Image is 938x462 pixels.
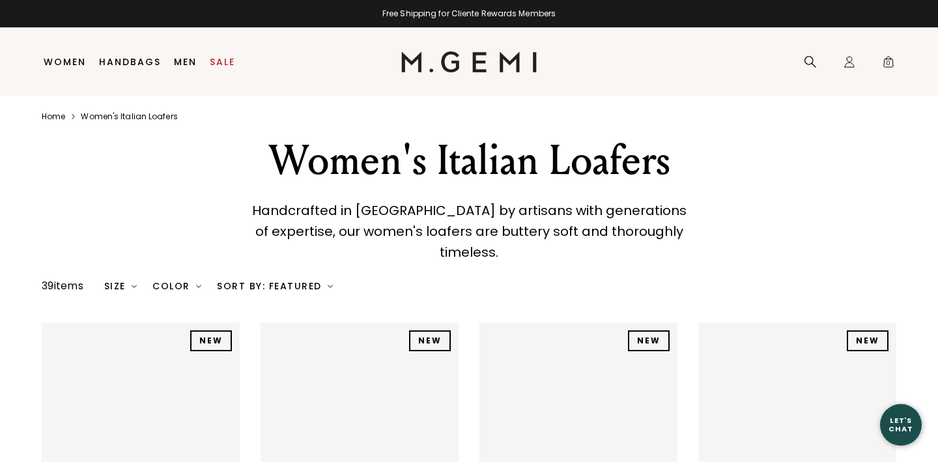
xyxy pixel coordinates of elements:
[174,57,197,67] a: Men
[132,283,137,289] img: chevron-down.svg
[196,283,201,289] img: chevron-down.svg
[44,57,86,67] a: Women
[880,416,922,433] div: Let's Chat
[42,278,83,294] div: 39 items
[401,51,537,72] img: M.Gemi
[104,281,137,291] div: Size
[217,281,333,291] div: Sort By: Featured
[628,330,670,351] div: NEW
[81,111,177,122] a: Women's italian loafers
[210,57,235,67] a: Sale
[882,58,895,71] span: 0
[249,200,689,263] p: Handcrafted in [GEOGRAPHIC_DATA] by artisans with generations of expertise, our women's loafers a...
[190,330,232,351] div: NEW
[42,111,65,122] a: Home
[847,330,888,351] div: NEW
[243,137,695,184] div: Women's Italian Loafers
[328,283,333,289] img: chevron-down.svg
[99,57,161,67] a: Handbags
[409,330,451,351] div: NEW
[152,281,201,291] div: Color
